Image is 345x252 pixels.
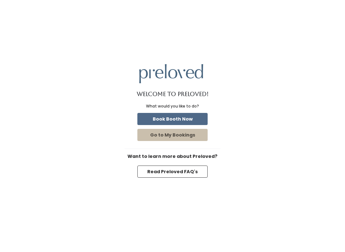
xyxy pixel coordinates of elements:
a: Go to My Bookings [136,128,209,142]
h6: Want to learn more about Preloved? [125,154,220,159]
div: What would you like to do? [146,103,199,109]
button: Go to My Bookings [137,129,208,141]
h1: Welcome to Preloved! [137,91,209,97]
button: Read Preloved FAQ's [137,166,208,178]
img: preloved logo [139,64,203,83]
button: Book Booth Now [137,113,208,125]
